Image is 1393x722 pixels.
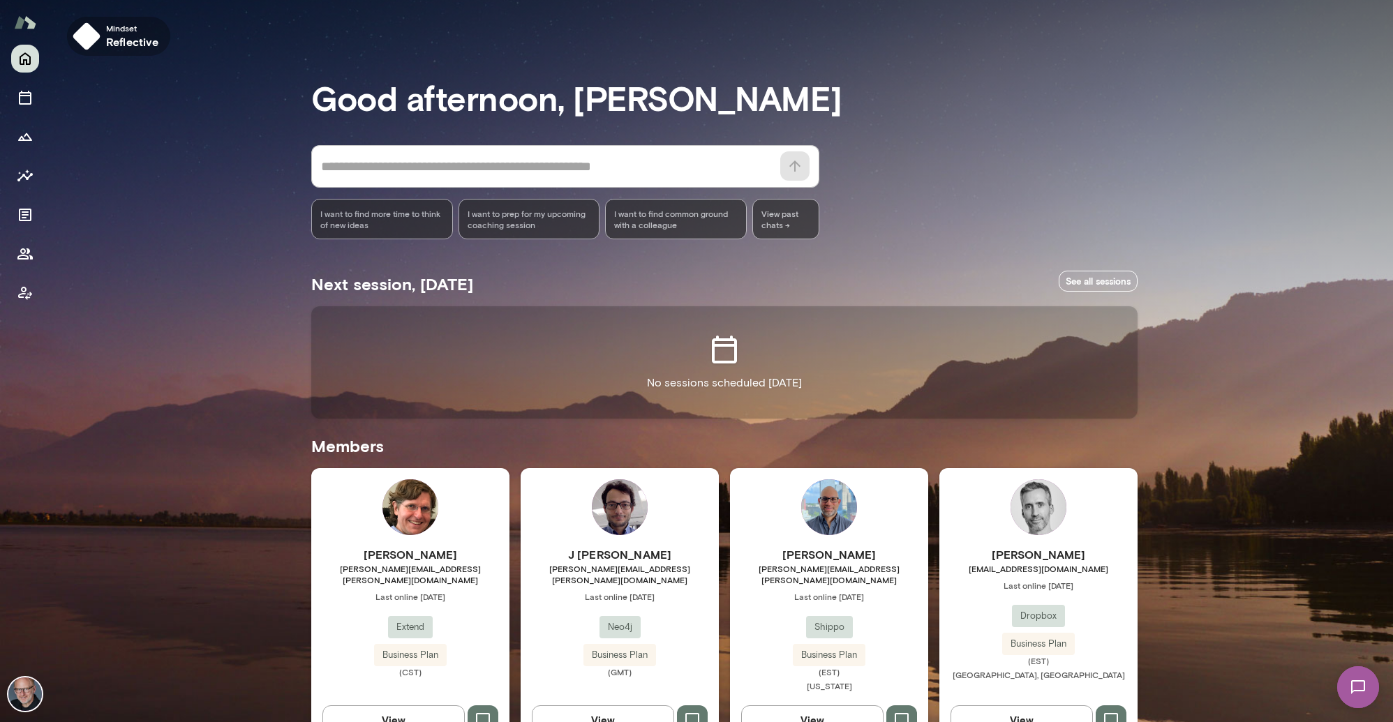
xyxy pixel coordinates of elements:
[11,201,39,229] button: Documents
[311,563,509,585] span: [PERSON_NAME][EMAIL_ADDRESS][PERSON_NAME][DOMAIN_NAME]
[14,9,36,36] img: Mento
[939,655,1138,666] span: (EST)
[8,677,42,711] img: Nick Gould
[521,546,719,563] h6: J [PERSON_NAME]
[521,666,719,677] span: (GMT)
[752,199,819,239] span: View past chats ->
[939,580,1138,591] span: Last online [DATE]
[67,17,170,56] button: Mindsetreflective
[807,681,852,691] span: [US_STATE]
[320,208,444,230] span: I want to find more time to think of new ideas
[11,84,39,112] button: Sessions
[106,33,159,50] h6: reflective
[730,591,928,602] span: Last online [DATE]
[592,479,648,535] img: J Barrasa
[953,670,1125,679] span: [GEOGRAPHIC_DATA], [GEOGRAPHIC_DATA]
[311,435,1138,457] h5: Members
[311,666,509,677] span: (CST)
[1012,609,1065,623] span: Dropbox
[793,648,865,662] span: Business Plan
[521,591,719,602] span: Last online [DATE]
[583,648,656,662] span: Business Plan
[468,208,591,230] span: I want to prep for my upcoming coaching session
[11,162,39,190] button: Insights
[806,620,853,634] span: Shippo
[521,563,719,585] span: [PERSON_NAME][EMAIL_ADDRESS][PERSON_NAME][DOMAIN_NAME]
[459,199,600,239] div: I want to prep for my upcoming coaching session
[11,45,39,73] button: Home
[11,279,39,307] button: Client app
[647,375,802,391] p: No sessions scheduled [DATE]
[730,666,928,677] span: (EST)
[311,273,473,295] h5: Next session, [DATE]
[374,648,447,662] span: Business Plan
[730,546,928,563] h6: [PERSON_NAME]
[388,620,433,634] span: Extend
[1059,271,1138,292] a: See all sessions
[311,78,1138,117] h3: Good afternoon, [PERSON_NAME]
[311,199,453,239] div: I want to find more time to think of new ideas
[11,123,39,151] button: Growth Plan
[1002,637,1075,651] span: Business Plan
[106,22,159,33] span: Mindset
[605,199,747,239] div: I want to find common ground with a colleague
[1011,479,1066,535] img: George Baier IV
[801,479,857,535] img: Neil Patel
[939,563,1138,574] span: [EMAIL_ADDRESS][DOMAIN_NAME]
[311,546,509,563] h6: [PERSON_NAME]
[599,620,641,634] span: Neo4j
[382,479,438,535] img: Jonathan Sims
[730,563,928,585] span: [PERSON_NAME][EMAIL_ADDRESS][PERSON_NAME][DOMAIN_NAME]
[11,240,39,268] button: Members
[311,591,509,602] span: Last online [DATE]
[614,208,738,230] span: I want to find common ground with a colleague
[73,22,100,50] img: mindset
[939,546,1138,563] h6: [PERSON_NAME]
